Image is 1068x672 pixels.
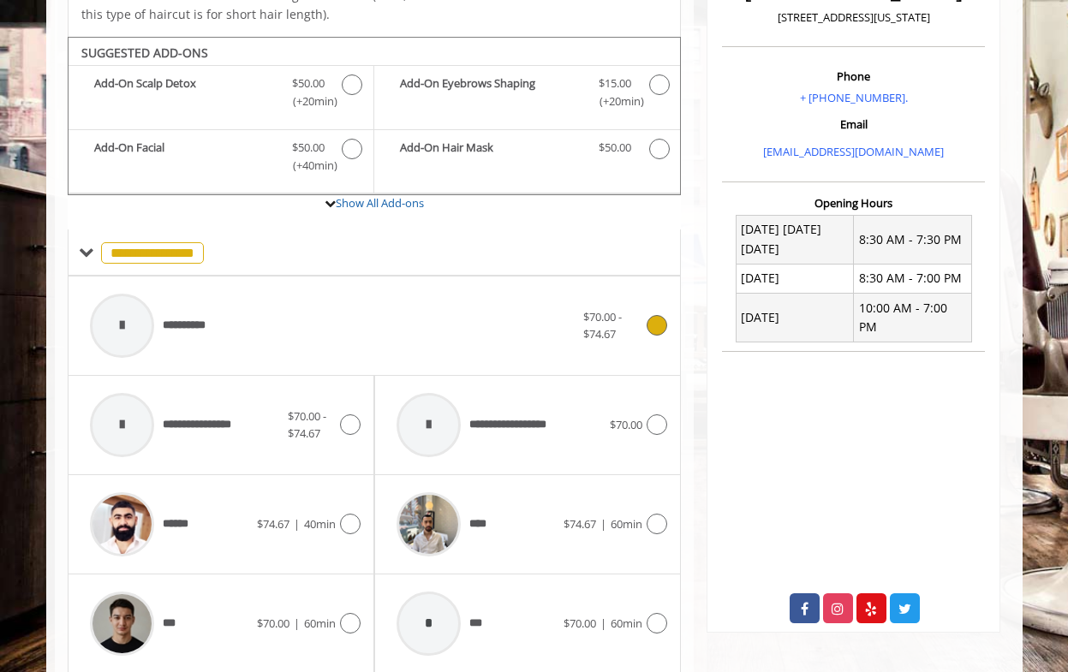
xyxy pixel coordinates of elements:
span: $74.67 [257,516,289,532]
p: [STREET_ADDRESS][US_STATE] [726,9,981,27]
b: Add-On Facial [94,139,275,175]
span: (+20min ) [589,92,640,110]
span: 60min [304,616,336,631]
span: $50.00 [292,139,325,157]
a: [EMAIL_ADDRESS][DOMAIN_NAME] [763,144,944,159]
td: 10:00 AM - 7:00 PM [854,294,972,342]
span: $74.67 [564,516,596,532]
td: [DATE] [DATE] [DATE] [736,215,854,264]
td: [DATE] [736,294,854,342]
span: 60min [611,616,642,631]
a: Show All Add-ons [336,195,424,211]
a: + [PHONE_NUMBER]. [800,90,908,105]
span: | [294,616,300,631]
span: | [294,516,300,532]
span: | [600,616,606,631]
label: Add-On Hair Mask [383,139,671,164]
span: $15.00 [599,74,631,92]
b: SUGGESTED ADD-ONS [81,45,208,61]
h3: Email [726,118,981,130]
span: (+40min ) [283,157,333,175]
span: | [600,516,606,532]
label: Add-On Eyebrows Shaping [383,74,671,115]
h3: Phone [726,70,981,82]
span: $50.00 [599,139,631,157]
td: [DATE] [736,264,854,293]
span: 60min [611,516,642,532]
span: $70.00 - $74.67 [583,309,622,342]
b: Add-On Scalp Detox [94,74,275,110]
td: 8:30 AM - 7:30 PM [854,215,972,264]
td: 8:30 AM - 7:00 PM [854,264,972,293]
h3: Opening Hours [722,197,985,209]
div: The Made Man Haircut And Beard Trim Add-onS [68,37,682,196]
label: Add-On Scalp Detox [77,74,365,115]
span: $70.00 [257,616,289,631]
label: Add-On Facial [77,139,365,179]
span: $50.00 [292,74,325,92]
span: 40min [304,516,336,532]
b: Add-On Eyebrows Shaping [400,74,582,110]
span: $70.00 - $74.67 [288,408,326,442]
b: Add-On Hair Mask [400,139,582,159]
span: (+20min ) [283,92,333,110]
span: $70.00 [610,417,642,432]
span: $70.00 [564,616,596,631]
